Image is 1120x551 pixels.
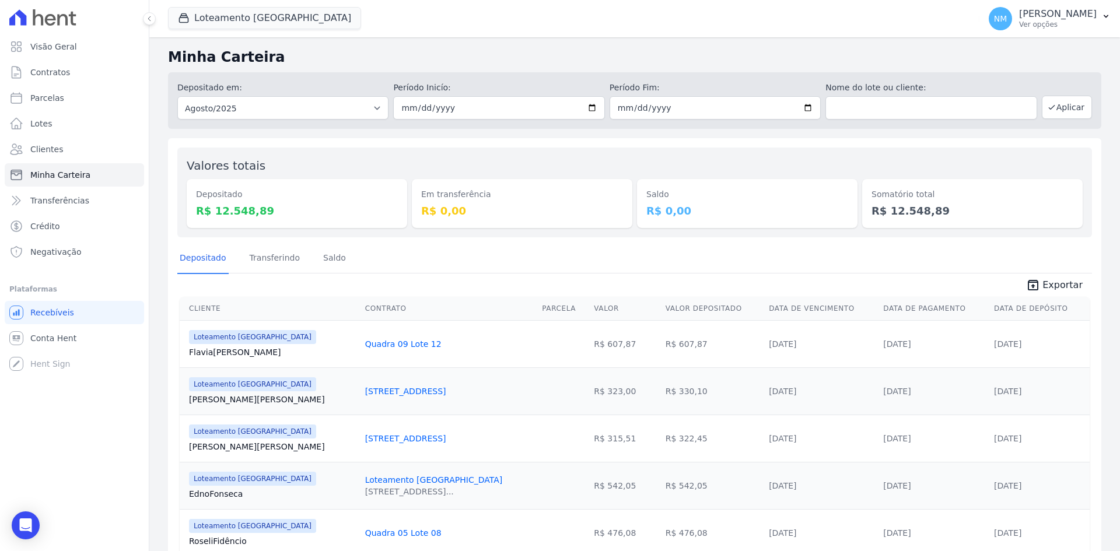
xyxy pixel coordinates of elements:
th: Valor Depositado [661,297,764,321]
a: [DATE] [769,528,796,538]
i: unarchive [1026,278,1040,292]
a: Clientes [5,138,144,161]
div: Plataformas [9,282,139,296]
h2: Minha Carteira [168,47,1101,68]
a: [PERSON_NAME][PERSON_NAME] [189,394,356,405]
div: [STREET_ADDRESS]... [365,486,503,497]
button: Loteamento [GEOGRAPHIC_DATA] [168,7,361,29]
a: Parcelas [5,86,144,110]
span: Negativação [30,246,82,258]
span: Loteamento [GEOGRAPHIC_DATA] [189,424,316,438]
label: Nome do lote ou cliente: [825,82,1037,94]
span: Loteamento [GEOGRAPHIC_DATA] [189,519,316,533]
td: R$ 315,51 [589,415,660,462]
a: [STREET_ADDRESS] [365,434,446,443]
span: Conta Hent [30,332,76,344]
a: [DATE] [769,481,796,490]
td: R$ 542,05 [661,462,764,509]
a: [DATE] [883,528,911,538]
td: R$ 542,05 [589,462,660,509]
dt: Saldo [646,188,848,201]
th: Contrato [360,297,538,321]
td: R$ 330,10 [661,367,764,415]
a: Recebíveis [5,301,144,324]
a: Loteamento [GEOGRAPHIC_DATA] [365,475,503,485]
a: Conta Hent [5,327,144,350]
span: Parcelas [30,92,64,104]
dd: R$ 12.548,89 [196,203,398,219]
a: Quadra 09 Lote 12 [365,339,442,349]
label: Período Fim: [610,82,821,94]
a: [DATE] [994,528,1021,538]
span: Loteamento [GEOGRAPHIC_DATA] [189,377,316,391]
a: [DATE] [883,481,911,490]
a: Minha Carteira [5,163,144,187]
a: [DATE] [883,339,911,349]
a: [DATE] [883,387,911,396]
th: Data de Vencimento [764,297,878,321]
a: EdnoFonseca [189,488,356,500]
a: Lotes [5,112,144,135]
dd: R$ 0,00 [421,203,623,219]
dd: R$ 0,00 [646,203,848,219]
span: Transferências [30,195,89,206]
th: Parcela [537,297,589,321]
a: Crédito [5,215,144,238]
td: R$ 607,87 [589,320,660,367]
span: Clientes [30,143,63,155]
dt: Depositado [196,188,398,201]
p: Ver opções [1019,20,1097,29]
button: NM [PERSON_NAME] Ver opções [979,2,1120,35]
a: Transferências [5,189,144,212]
span: Lotes [30,118,52,129]
a: Negativação [5,240,144,264]
a: Transferindo [247,244,303,274]
a: Flavia[PERSON_NAME] [189,346,356,358]
a: [DATE] [994,387,1021,396]
th: Data de Pagamento [878,297,989,321]
th: Data de Depósito [989,297,1090,321]
a: Saldo [321,244,348,274]
a: [PERSON_NAME][PERSON_NAME] [189,441,356,452]
dt: Em transferência [421,188,623,201]
span: Exportar [1042,278,1083,292]
a: [DATE] [769,339,796,349]
th: Valor [589,297,660,321]
a: [DATE] [994,339,1021,349]
a: [DATE] [994,434,1021,443]
a: [DATE] [883,434,911,443]
span: Recebíveis [30,307,74,318]
dd: R$ 12.548,89 [871,203,1073,219]
label: Depositado em: [177,83,242,92]
label: Valores totais [187,159,265,173]
span: Loteamento [GEOGRAPHIC_DATA] [189,330,316,344]
a: unarchive Exportar [1017,278,1092,294]
a: Visão Geral [5,35,144,58]
a: RoseliFidêncio [189,535,356,547]
td: R$ 322,45 [661,415,764,462]
a: [STREET_ADDRESS] [365,387,446,396]
div: Open Intercom Messenger [12,511,40,539]
p: [PERSON_NAME] [1019,8,1097,20]
dt: Somatório total [871,188,1073,201]
a: [DATE] [769,434,796,443]
a: Quadra 05 Lote 08 [365,528,442,538]
a: [DATE] [994,481,1021,490]
span: Contratos [30,66,70,78]
span: Crédito [30,220,60,232]
a: [DATE] [769,387,796,396]
span: NM [994,15,1007,23]
td: R$ 323,00 [589,367,660,415]
span: Visão Geral [30,41,77,52]
a: Contratos [5,61,144,84]
th: Cliente [180,297,360,321]
span: Minha Carteira [30,169,90,181]
button: Aplicar [1042,96,1092,119]
span: Loteamento [GEOGRAPHIC_DATA] [189,472,316,486]
label: Período Inicío: [393,82,604,94]
td: R$ 607,87 [661,320,764,367]
a: Depositado [177,244,229,274]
